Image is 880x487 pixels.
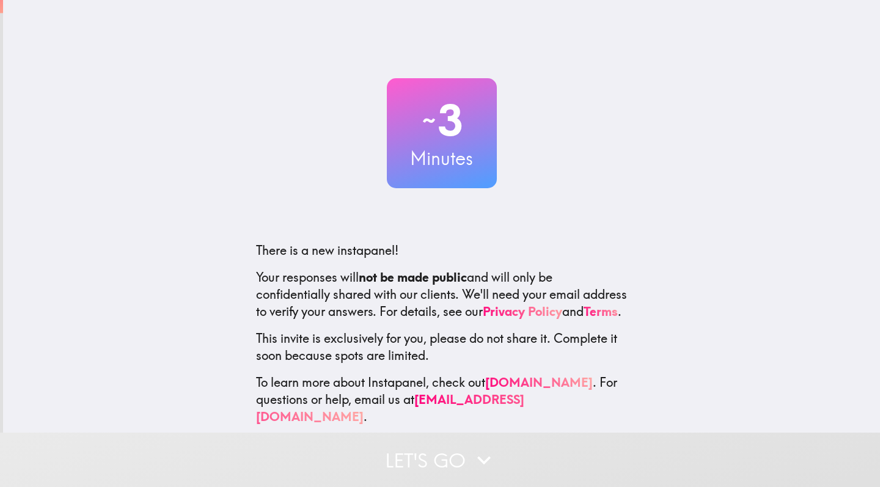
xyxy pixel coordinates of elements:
p: To learn more about Instapanel, check out . For questions or help, email us at . [256,374,628,425]
a: Privacy Policy [483,304,562,319]
p: This invite is exclusively for you, please do not share it. Complete it soon because spots are li... [256,330,628,364]
h3: Minutes [387,145,497,171]
h2: 3 [387,95,497,145]
span: There is a new instapanel! [256,243,398,258]
b: not be made public [359,269,467,285]
a: [DOMAIN_NAME] [485,375,593,390]
a: Terms [584,304,618,319]
a: [EMAIL_ADDRESS][DOMAIN_NAME] [256,392,524,424]
p: Your responses will and will only be confidentially shared with our clients. We'll need your emai... [256,269,628,320]
span: ~ [420,102,438,139]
